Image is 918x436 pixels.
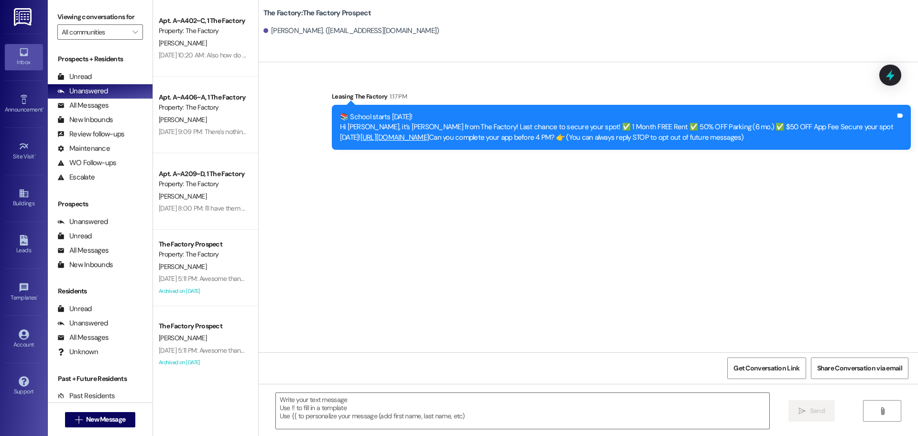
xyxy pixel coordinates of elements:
[57,129,124,139] div: Review follow-ups
[159,334,207,342] span: [PERSON_NAME]
[57,158,116,168] div: WO Follow-ups
[57,260,113,270] div: New Inbounds
[387,91,406,101] div: 1:17 PM
[86,414,125,425] span: New Message
[57,86,108,96] div: Unanswered
[57,101,109,111] div: All Messages
[57,231,92,241] div: Unread
[159,39,207,47] span: [PERSON_NAME]
[132,28,138,36] i: 
[48,199,153,209] div: Prospects
[159,51,303,59] div: [DATE] 10:20 AM: Also how do I get my parking pass,
[159,26,247,36] div: Property: The Factory
[159,274,250,283] div: [DATE] 5:11 PM: Awesome thanks !
[57,318,108,328] div: Unanswered
[62,24,128,40] input: All communities
[5,326,43,352] a: Account
[263,26,439,36] div: [PERSON_NAME]. ([EMAIL_ADDRESS][DOMAIN_NAME])
[57,144,110,154] div: Maintenance
[159,115,207,124] span: [PERSON_NAME]
[159,92,247,102] div: Apt. A~A406~A, 1 The Factory
[788,400,835,422] button: Send
[14,8,33,26] img: ResiDesk Logo
[263,8,371,18] b: The Factory: The Factory Prospect
[57,72,92,82] div: Unread
[57,347,98,357] div: Unknown
[48,286,153,296] div: Residents
[57,172,95,182] div: Escalate
[158,357,248,369] div: Archived on [DATE]
[48,54,153,64] div: Prospects + Residents
[159,192,207,201] span: [PERSON_NAME]
[159,321,247,331] div: The Factory Prospect
[57,115,113,125] div: New Inbounds
[159,179,247,189] div: Property: The Factory
[5,373,43,399] a: Support
[810,406,825,416] span: Send
[158,285,248,297] div: Archived on [DATE]
[5,185,43,211] a: Buildings
[159,204,487,212] div: [DATE] 8:00 PM: I'll have them take a look at it, if they don't have a notification could you dir...
[65,412,136,427] button: New Message
[159,239,247,249] div: The Factory Prospect
[5,279,43,305] a: Templates •
[727,358,806,379] button: Get Conversation Link
[57,217,108,227] div: Unanswered
[57,10,143,24] label: Viewing conversations for
[798,407,806,415] i: 
[159,127,365,136] div: [DATE] 9:09 PM: There's nothing on our end that says it needs to be signed
[733,363,799,373] span: Get Conversation Link
[159,249,247,259] div: Property: The Factory
[159,346,250,355] div: [DATE] 5:11 PM: Awesome thanks !
[48,374,153,384] div: Past + Future Residents
[879,407,886,415] i: 
[361,133,429,142] a: [URL][DOMAIN_NAME]
[5,138,43,164] a: Site Visit •
[34,152,36,158] span: •
[75,416,82,424] i: 
[57,391,115,401] div: Past Residents
[43,105,44,112] span: •
[159,16,247,26] div: Apt. A~A402~C, 1 The Factory
[340,112,896,143] div: 📚 School starts [DATE]! Hi [PERSON_NAME], it’s [PERSON_NAME] from The Factory! Last chance to sec...
[57,246,109,256] div: All Messages
[159,102,247,112] div: Property: The Factory
[817,363,902,373] span: Share Conversation via email
[57,333,109,343] div: All Messages
[57,304,92,314] div: Unread
[811,358,908,379] button: Share Conversation via email
[159,169,247,179] div: Apt. A~A209~D, 1 The Factory
[5,232,43,258] a: Leads
[332,91,911,105] div: Leasing The Factory
[159,262,207,271] span: [PERSON_NAME]
[5,44,43,70] a: Inbox
[37,293,38,300] span: •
